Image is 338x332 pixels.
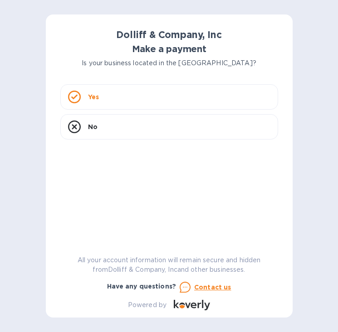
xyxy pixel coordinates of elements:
[88,92,99,101] p: Yes
[128,300,167,310] p: Powered by
[194,284,231,291] u: Contact us
[116,29,221,40] b: Dolliff & Company, Inc
[60,58,278,68] p: Is your business located in the [GEOGRAPHIC_DATA]?
[60,44,278,54] h1: Make a payment
[60,255,278,274] p: All your account information will remain secure and hidden from Dolliff & Company, Inc and other ...
[88,122,98,131] p: No
[107,283,176,290] b: Have any questions?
